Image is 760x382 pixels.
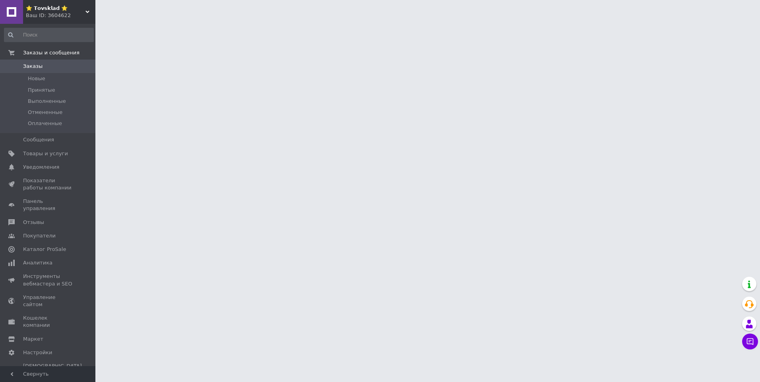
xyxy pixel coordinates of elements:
button: Чат с покупателем [742,334,758,349]
span: Уведомления [23,164,59,171]
span: Заказы [23,63,43,70]
span: Товары и услуги [23,150,68,157]
span: Принятые [28,87,55,94]
span: Кошелек компании [23,314,74,329]
span: ⭐ 𝗧𝗼𝘃𝘀𝗸𝗹𝗮𝗱 ⭐ [26,5,85,12]
span: Инструменты вебмастера и SEO [23,273,74,287]
input: Поиск [4,28,94,42]
span: Аналитика [23,259,52,266]
span: Настройки [23,349,52,356]
span: Заказы и сообщения [23,49,79,56]
div: Ваш ID: 3604622 [26,12,95,19]
span: Каталог ProSale [23,246,66,253]
span: Отмененные [28,109,62,116]
span: Оплаченные [28,120,62,127]
span: Новые [28,75,45,82]
span: Маркет [23,336,43,343]
span: Показатели работы компании [23,177,74,191]
span: Отзывы [23,219,44,226]
span: Сообщения [23,136,54,143]
span: Покупатели [23,232,56,239]
span: Управление сайтом [23,294,74,308]
span: Панель управления [23,198,74,212]
span: Выполненные [28,98,66,105]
